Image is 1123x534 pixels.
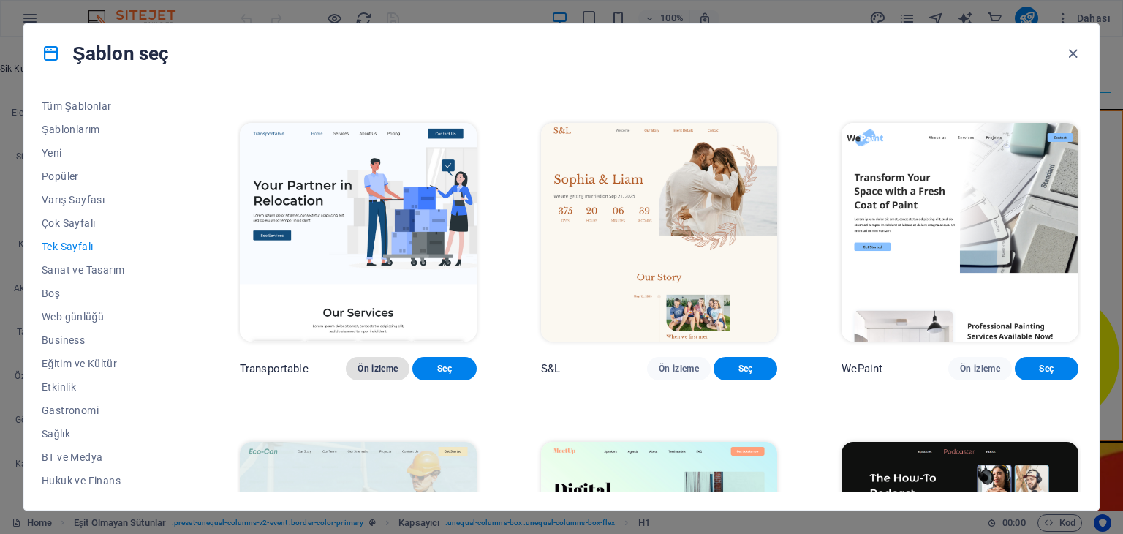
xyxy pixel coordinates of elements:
button: Business [42,328,175,352]
span: Seç [424,363,464,375]
img: Transportable [240,123,477,341]
span: Tüm Şablonlar [42,100,175,112]
button: Gastronomi [42,399,175,422]
span: Çok Sayfalı [42,217,175,229]
button: Varış Sayfası [42,188,175,211]
button: Etkinlik [42,375,175,399]
span: Hukuk ve Finans [42,475,175,486]
span: BT ve Medya [42,451,175,463]
button: Hukuk ve Finans [42,469,175,492]
p: S&L [541,361,560,376]
span: Etkinlik [42,381,175,393]
span: Boş [42,287,175,299]
h4: Şablon seç [42,42,169,65]
span: Web günlüğü [42,311,175,323]
span: Tek Sayfalı [42,241,175,252]
img: WePaint [842,123,1078,341]
button: Seç [1015,357,1078,380]
span: Popüler [42,170,175,182]
button: Çok Sayfalı [42,211,175,235]
span: Sağlık [42,428,175,440]
span: Ön izleme [960,363,1000,375]
span: Şablonlarım [42,124,175,135]
span: Gastronomi [42,405,175,416]
span: Yeni [42,147,175,159]
button: Web günlüğü [42,305,175,328]
button: Popüler [42,165,175,188]
span: Seç [725,363,765,375]
span: Ön izleme [659,363,699,375]
img: S&L [541,123,778,341]
span: Business [42,334,175,346]
span: Eğitim ve Kültür [42,358,175,369]
button: Eğitim ve Kültür [42,352,175,375]
span: Ön izleme [358,363,398,375]
button: BT ve Medya [42,445,175,469]
button: Ön izleme [647,357,711,380]
button: Ön izleme [948,357,1012,380]
button: Sanat ve Tasarım [42,258,175,282]
button: Boş [42,282,175,305]
button: Ön izleme [346,357,409,380]
button: Tüm Şablonlar [42,94,175,118]
button: Seç [412,357,476,380]
button: Yeni [42,141,175,165]
span: Sanat ve Tasarım [42,264,175,276]
button: Seç [714,357,777,380]
span: Seç [1026,363,1067,375]
button: Sağlık [42,422,175,445]
button: Tek Sayfalı [42,235,175,258]
span: Varış Sayfası [42,194,175,206]
p: Transportable [240,361,309,376]
button: Şablonlarım [42,118,175,141]
p: WePaint [842,361,882,376]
